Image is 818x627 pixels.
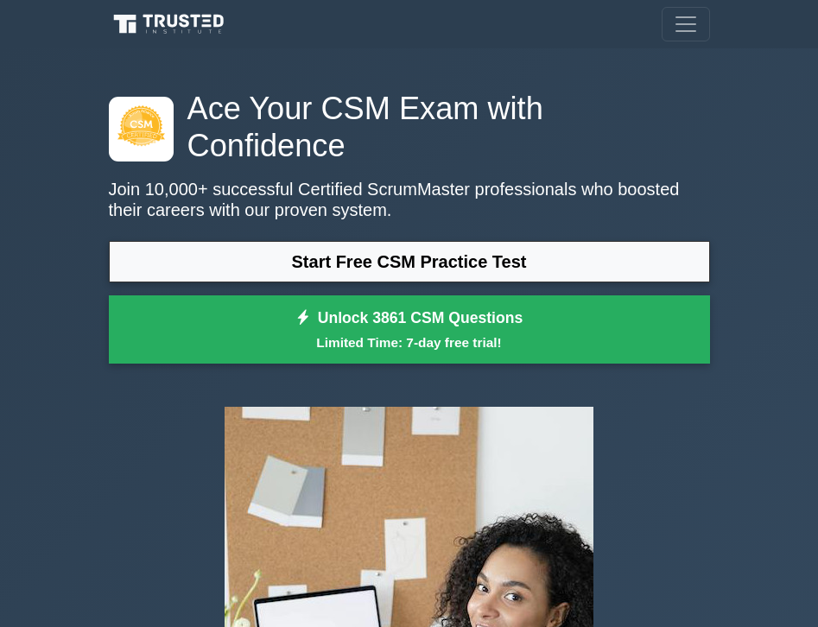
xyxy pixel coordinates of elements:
[109,179,710,220] p: Join 10,000+ successful Certified ScrumMaster professionals who boosted their careers with our pr...
[109,90,710,165] h1: Ace Your CSM Exam with Confidence
[109,241,710,282] a: Start Free CSM Practice Test
[109,295,710,364] a: Unlock 3861 CSM QuestionsLimited Time: 7-day free trial!
[130,332,688,352] small: Limited Time: 7-day free trial!
[662,7,710,41] button: Toggle navigation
